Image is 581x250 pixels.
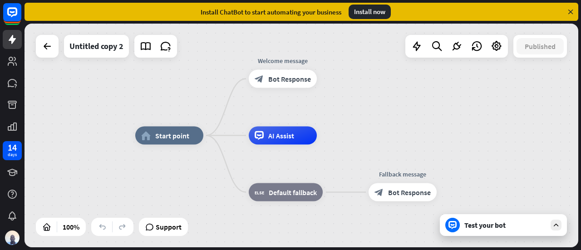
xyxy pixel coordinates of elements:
[8,152,17,158] div: days
[388,188,431,197] span: Bot Response
[141,131,151,140] i: home_2
[8,143,17,152] div: 14
[242,56,324,65] div: Welcome message
[3,141,22,160] a: 14 days
[69,35,123,58] div: Untitled copy 2
[268,131,294,140] span: AI Assist
[464,221,546,230] div: Test your bot
[60,220,82,234] div: 100%
[156,220,182,234] span: Support
[7,4,34,31] button: Open LiveChat chat widget
[517,38,564,54] button: Published
[201,8,341,16] div: Install ChatBot to start automating your business
[268,74,311,83] span: Bot Response
[362,170,443,179] div: Fallback message
[374,188,384,197] i: block_bot_response
[255,74,264,83] i: block_bot_response
[269,188,317,197] span: Default fallback
[155,131,189,140] span: Start point
[349,5,391,19] div: Install now
[255,188,264,197] i: block_fallback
